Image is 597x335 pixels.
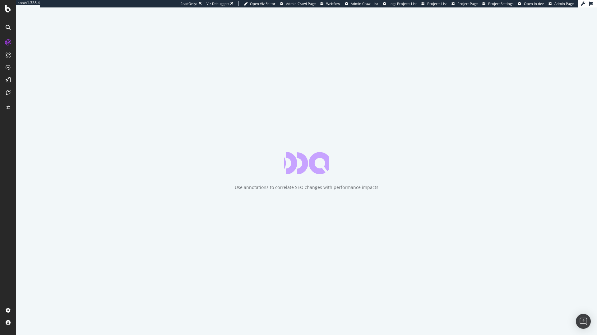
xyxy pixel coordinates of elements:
div: Use annotations to correlate SEO changes with performance impacts [235,184,378,190]
a: Open in dev [518,1,544,6]
a: Admin Crawl List [345,1,378,6]
a: Admin Page [548,1,574,6]
div: Viz Debugger: [206,1,229,6]
div: Open Intercom Messenger [576,314,591,329]
span: Admin Crawl Page [286,1,316,6]
div: ReadOnly: [180,1,197,6]
a: Open Viz Editor [244,1,275,6]
a: Project Settings [482,1,513,6]
a: Project Page [451,1,478,6]
a: Logs Projects List [383,1,417,6]
span: Open Viz Editor [250,1,275,6]
a: Projects List [421,1,447,6]
span: Admin Crawl List [351,1,378,6]
span: Project Settings [488,1,513,6]
a: Webflow [320,1,340,6]
span: Projects List [427,1,447,6]
span: Open in dev [524,1,544,6]
div: animation [284,152,329,174]
span: Webflow [326,1,340,6]
a: Admin Crawl Page [280,1,316,6]
span: Logs Projects List [389,1,417,6]
span: Project Page [457,1,478,6]
span: Admin Page [554,1,574,6]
